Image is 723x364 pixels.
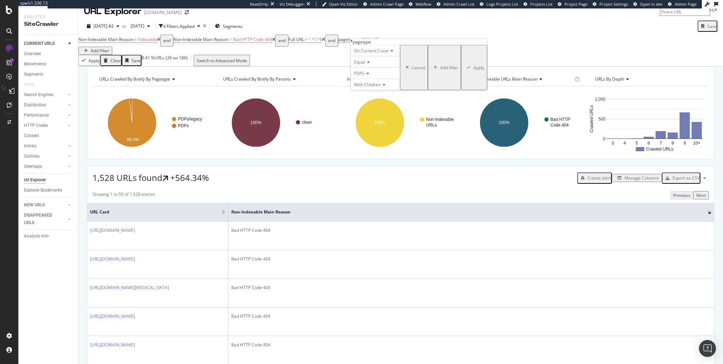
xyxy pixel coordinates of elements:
span: 1,528 URLs found [92,172,162,184]
text: 100% [251,121,262,125]
div: Switch to Advanced Mode [197,58,247,64]
a: [URL][DOMAIN_NAME] [90,342,135,348]
a: Open Viz Editor [322,1,358,7]
div: A chart. [216,92,336,153]
a: Logs Projects List [480,1,518,7]
div: Add filter [440,64,458,70]
div: +564.34% [170,172,209,184]
a: Visits [24,81,42,88]
span: Indexable / Non-Indexable URLs distribution [347,76,433,82]
button: 4 Filters Applied [159,20,203,32]
text: URLs [426,123,437,128]
div: Create alert [587,175,611,181]
div: Manage Columns [625,175,659,181]
span: Segments [223,23,243,29]
div: times [203,24,206,28]
a: [URL][DOMAIN_NAME][MEDICAL_DATA] [90,284,169,290]
div: Content [24,132,39,140]
text: clean [302,120,312,125]
div: Save [131,58,141,64]
a: [URL][DOMAIN_NAME] [90,227,135,233]
button: and [275,35,288,47]
div: Previous [673,192,691,198]
span: Non-Indexable URLs Main Reason [471,76,537,82]
span: Open in dev [640,1,663,7]
button: [DATE] #2 [84,20,122,32]
span: 2025 May. 14th [128,23,144,29]
button: Apply [461,45,487,90]
span: Project Settings [599,1,628,7]
a: Admin Crawl List [437,1,474,7]
span: Non-Indexable Main Reason [78,36,133,42]
span: = [358,36,360,42]
a: Overview [24,50,73,58]
a: DISAPPEARED URLS [24,212,66,227]
span: Full URL [288,36,304,42]
button: Cancel [400,45,428,90]
div: and [278,36,286,46]
span: ≠ [135,36,137,42]
div: Bad HTTP Code 404 [231,284,711,291]
div: Next [696,192,706,198]
div: Export as CSV [673,175,700,181]
a: Movements [24,60,73,68]
div: Explorer Bookmarks [24,187,62,194]
div: Save [707,23,717,29]
div: Outlinks [24,153,40,160]
div: Analytics [24,14,72,20]
h4: URLs Crawled By Botify By params [222,74,330,85]
div: Clear [110,58,121,64]
text: 8 [671,141,674,146]
div: Bad HTTP Code 404 [231,227,711,234]
span: pagetype [338,36,357,42]
text: Crawled URLs [646,147,673,152]
span: Admin Crawl Page [370,1,404,7]
div: Search Engines [24,91,53,99]
div: Open Intercom Messenger [699,340,716,357]
div: HTTP Codes [24,122,48,129]
div: 8.41 % URLs ( 2K on 18K ) [142,55,188,66]
span: Projects List [530,1,552,7]
a: Search Engines [24,91,66,99]
div: URL Explorer [84,6,141,18]
div: Bad HTTP Code 404 [231,313,711,319]
text: Crawled URLs [589,105,594,133]
a: Content [24,132,73,140]
span: URL Card [90,209,220,215]
div: Url Explorer [24,176,46,184]
text: PDPs [178,124,189,129]
text: PDPs/legacy [178,117,202,122]
a: Performance [24,112,66,119]
a: Admin Crawl Page [363,1,404,7]
svg: A chart. [588,92,709,153]
text: 1,000 [595,97,605,102]
div: Movements [24,60,46,68]
a: Outlinks [24,153,66,160]
div: Inlinks [24,142,36,150]
div: A chart. [92,92,212,153]
text: 4 [623,141,626,146]
a: Admin Page [668,1,697,7]
text: Code 404 [550,123,569,128]
button: Export as CSV [662,172,700,184]
div: Bad HTTP Code 404 [231,342,711,348]
button: Clear [100,55,122,66]
div: Performance [24,112,49,119]
span: = [229,36,232,42]
div: Bad HTTP Code 404 [231,256,711,262]
span: On Current Crawl [354,48,388,54]
div: Segments [24,71,43,78]
div: SiteCrawler [24,20,72,28]
div: Visits [24,81,35,88]
a: Sitemaps [24,163,66,170]
a: HTTP Codes [24,122,66,129]
a: Segments [24,71,73,78]
div: Analysis Info [24,233,49,240]
a: CURRENT URLS [24,40,66,47]
div: DISAPPEARED URLS [24,212,60,227]
span: ≠ [305,36,307,42]
span: Indexable [138,36,157,42]
div: A chart. [340,92,461,153]
text: 100% [498,121,509,125]
div: Add Filter [91,48,109,54]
